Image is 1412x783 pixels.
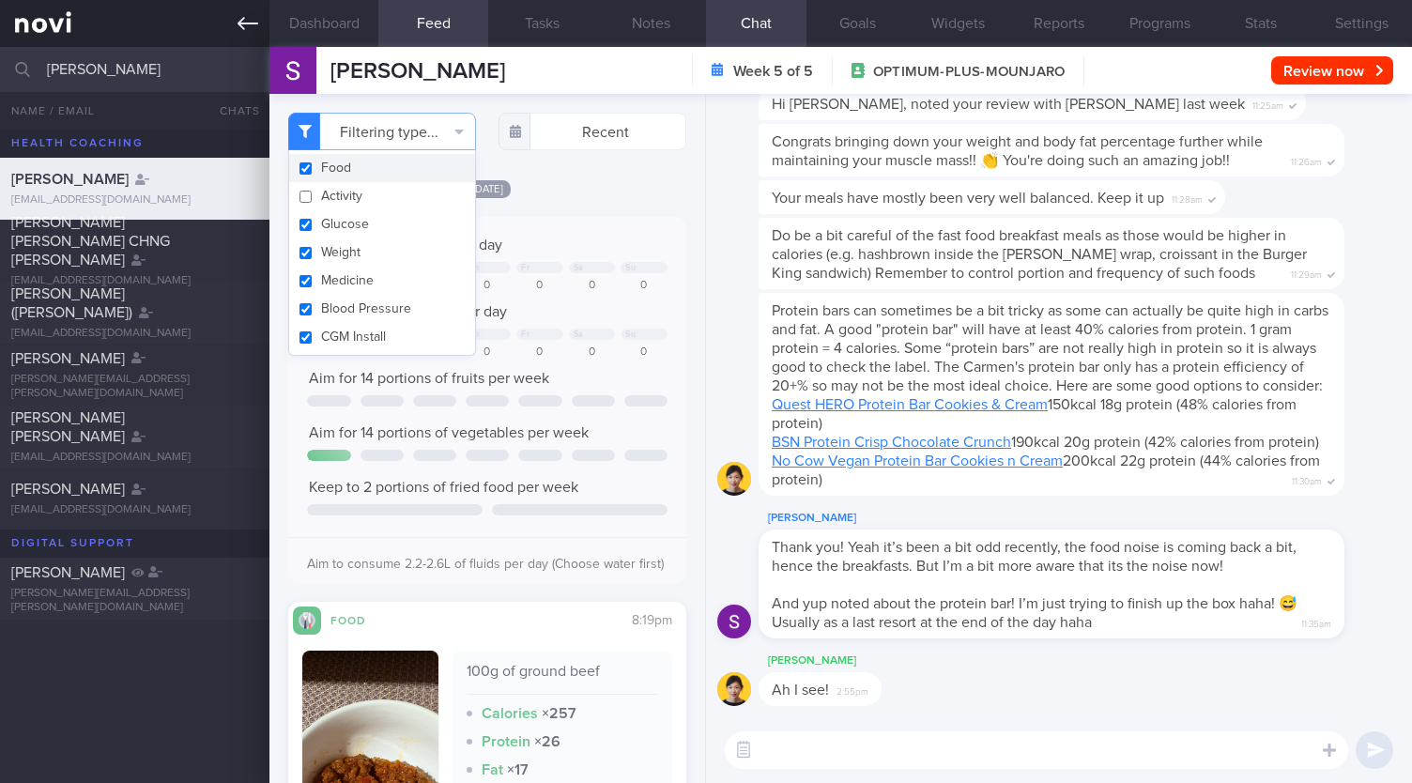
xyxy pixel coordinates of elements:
[772,397,1048,412] a: Quest HERO Protein Bar Cookies & Cream
[309,425,589,440] span: Aim for 14 portions of vegetables per week
[11,373,258,401] div: [PERSON_NAME][EMAIL_ADDRESS][PERSON_NAME][DOMAIN_NAME]
[621,345,668,360] div: 0
[467,662,658,695] div: 100g of ground beef
[772,303,1328,393] span: Protein bars can sometimes be a bit tricky as some can actually be quite high in carbs and fat. A...
[482,762,503,777] strong: Fat
[632,614,672,627] span: 8:19pm
[873,63,1065,82] span: OPTIMUM-PLUS-MOUNJARO
[321,611,396,627] div: Food
[772,683,829,698] span: Ah I see!
[11,286,132,320] span: [PERSON_NAME] ([PERSON_NAME])
[330,60,505,83] span: [PERSON_NAME]
[521,330,529,340] div: Fr
[11,351,125,366] span: [PERSON_NAME]
[772,435,1319,450] span: 190kcal 20g protein (42% calories from protein)
[759,650,938,672] div: [PERSON_NAME]
[772,134,1263,168] span: Congrats bringing down your weight and body fat percentage further while maintaining your muscle ...
[1301,613,1331,631] span: 11:35am
[772,453,1320,487] span: 200kcal 22g protein (44% calories from protein)
[309,480,578,495] span: Keep to 2 portions of fried food per week
[11,274,258,288] div: [EMAIL_ADDRESS][DOMAIN_NAME]
[772,397,1297,431] span: 150kcal 18g protein (48% calories from protein)
[772,435,1011,450] a: BSN Protein Crisp Chocolate Crunch
[289,238,475,267] button: Weight
[288,113,476,150] button: Filtering type...
[11,172,129,187] span: [PERSON_NAME]
[464,345,511,360] div: 0
[574,330,584,340] div: Sa
[772,596,1297,630] span: And yup noted about the protein bar! I’m just trying to finish up the box haha! 😅 Usually as a la...
[11,327,258,341] div: [EMAIL_ADDRESS][DOMAIN_NAME]
[464,180,511,198] span: [DATE]
[482,734,530,749] strong: Protein
[1252,95,1283,113] span: 11:25am
[289,154,475,182] button: Food
[772,191,1164,206] span: Your meals have mostly been very well balanced. Keep it up
[542,706,576,721] strong: × 257
[289,323,475,351] button: CGM Install
[289,295,475,323] button: Blood Pressure
[289,210,475,238] button: Glucose
[625,330,636,340] div: Su
[574,263,584,273] div: Sa
[289,182,475,210] button: Activity
[516,345,563,360] div: 0
[1291,151,1322,169] span: 11:26am
[1292,470,1322,488] span: 11:30am
[569,279,616,293] div: 0
[11,482,125,497] span: [PERSON_NAME]
[11,587,258,615] div: [PERSON_NAME][EMAIL_ADDRESS][PERSON_NAME][DOMAIN_NAME]
[772,540,1297,574] span: Thank you! Yeah it’s been a bit odd recently, the food noise is coming back a bit, hence the brea...
[11,451,258,465] div: [EMAIL_ADDRESS][DOMAIN_NAME]
[621,279,668,293] div: 0
[569,345,616,360] div: 0
[289,267,475,295] button: Medicine
[11,193,258,207] div: [EMAIL_ADDRESS][DOMAIN_NAME]
[625,263,636,273] div: Su
[307,558,664,571] span: Aim to consume 2.2-2.6L of fluids per day (Choose water first)
[516,279,563,293] div: 0
[482,706,538,721] strong: Calories
[759,507,1401,530] div: [PERSON_NAME]
[772,228,1307,281] span: Do be a bit careful of the fast food breakfast meals as those would be higher in calories (e.g. h...
[1172,189,1203,207] span: 11:28am
[464,279,511,293] div: 0
[772,97,1245,112] span: Hi [PERSON_NAME], noted your review with [PERSON_NAME] last week
[1291,264,1322,282] span: 11:29am
[836,681,868,699] span: 2:55pm
[534,734,560,749] strong: × 26
[507,762,529,777] strong: × 17
[11,503,258,517] div: [EMAIL_ADDRESS][DOMAIN_NAME]
[309,371,549,386] span: Aim for 14 portions of fruits per week
[11,410,125,444] span: [PERSON_NAME] [PERSON_NAME]
[521,263,529,273] div: Fr
[194,92,269,130] button: Chats
[11,565,125,580] span: [PERSON_NAME]
[1271,56,1393,84] button: Review now
[772,453,1063,468] a: No Cow Vegan Protein Bar Cookies n Cream
[733,62,813,81] strong: Week 5 of 5
[11,215,170,268] span: [PERSON_NAME] [PERSON_NAME] CHNG [PERSON_NAME]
